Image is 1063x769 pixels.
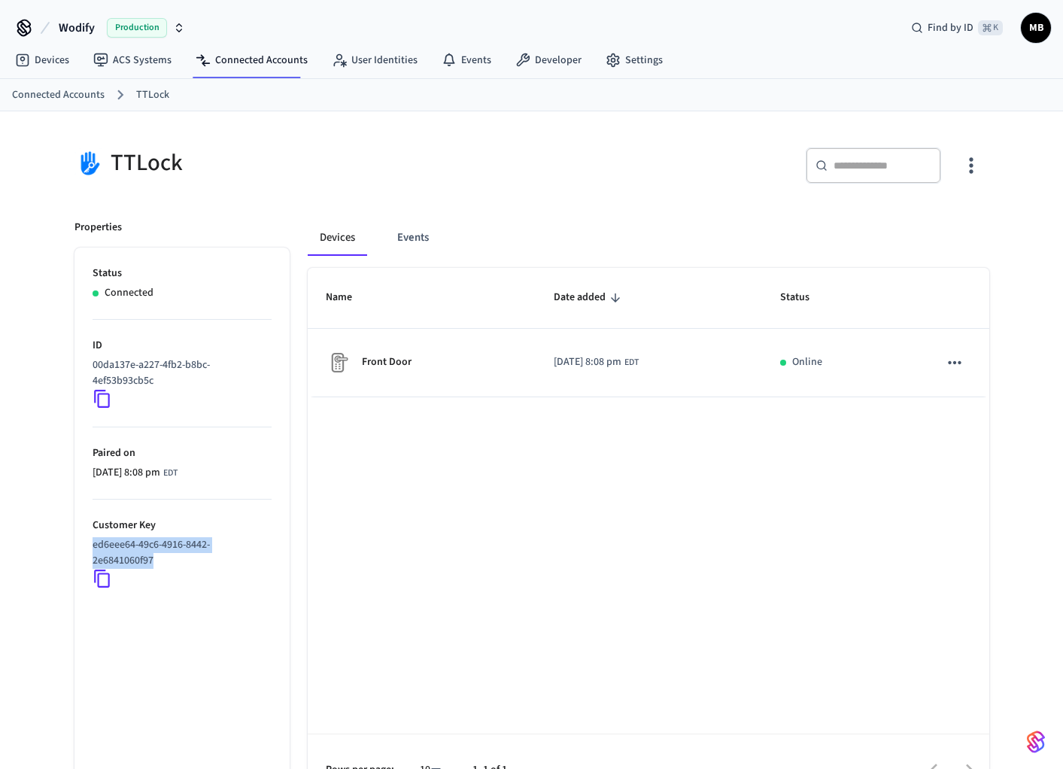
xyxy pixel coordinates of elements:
span: ⌘ K [978,20,1003,35]
button: Events [385,220,441,256]
a: Developer [503,47,594,74]
div: America/New_York [93,465,178,481]
p: ed6eee64-49c6-4916-8442-2e6841060f97 [93,537,266,569]
div: connected account tabs [308,220,989,256]
p: Status [93,266,272,281]
a: ACS Systems [81,47,184,74]
button: Devices [308,220,367,256]
a: Events [430,47,503,74]
span: Wodify [59,19,95,37]
span: Name [326,286,372,309]
span: Production [107,18,167,38]
a: TTLock [136,87,169,103]
a: Settings [594,47,675,74]
p: Connected [105,285,153,301]
span: Date added [554,286,625,309]
p: Online [792,354,822,370]
button: MB [1021,13,1051,43]
p: Customer Key [93,518,272,533]
div: America/New_York [554,354,639,370]
img: TTLock Logo, Square [74,147,105,178]
span: MB [1022,14,1049,41]
span: [DATE] 8:08 pm [554,354,621,370]
span: Status [780,286,829,309]
p: Front Door [362,354,412,370]
a: Devices [3,47,81,74]
table: sticky table [308,268,989,397]
p: 00da137e-a227-4fb2-b8bc-4ef53b93cb5c [93,357,266,389]
span: EDT [624,356,639,369]
img: Placeholder Lock Image [326,351,350,375]
a: Connected Accounts [184,47,320,74]
span: Find by ID [928,20,973,35]
a: Connected Accounts [12,87,105,103]
a: User Identities [320,47,430,74]
p: ID [93,338,272,354]
p: Paired on [93,445,272,461]
span: [DATE] 8:08 pm [93,465,160,481]
span: EDT [163,467,178,480]
div: TTLock [74,147,523,178]
img: SeamLogoGradient.69752ec5.svg [1027,730,1045,754]
div: Find by ID⌘ K [899,14,1015,41]
p: Properties [74,220,122,236]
